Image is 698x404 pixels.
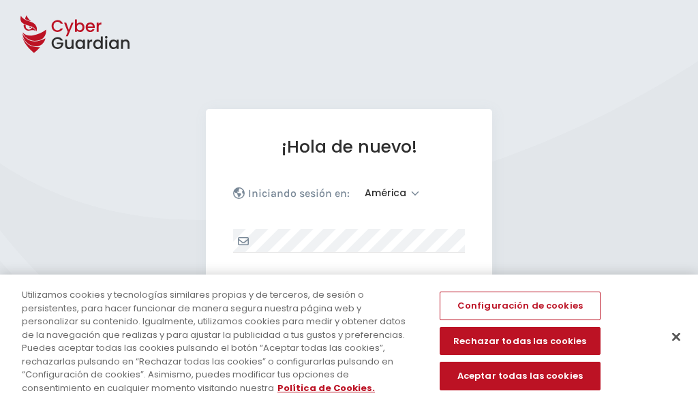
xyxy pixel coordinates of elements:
[233,136,465,157] h1: ¡Hola de nuevo!
[248,187,350,200] p: Iniciando sesión en:
[661,322,691,352] button: Cerrar
[22,288,419,394] div: Utilizamos cookies y tecnologías similares propias y de terceros, de sesión o persistentes, para ...
[277,382,375,394] a: Más información sobre su privacidad, se abre en una nueva pestaña
[440,327,601,356] button: Rechazar todas las cookies
[440,292,601,320] button: Configuración de cookies, Abre el cuadro de diálogo del centro de preferencias.
[440,362,601,390] button: Aceptar todas las cookies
